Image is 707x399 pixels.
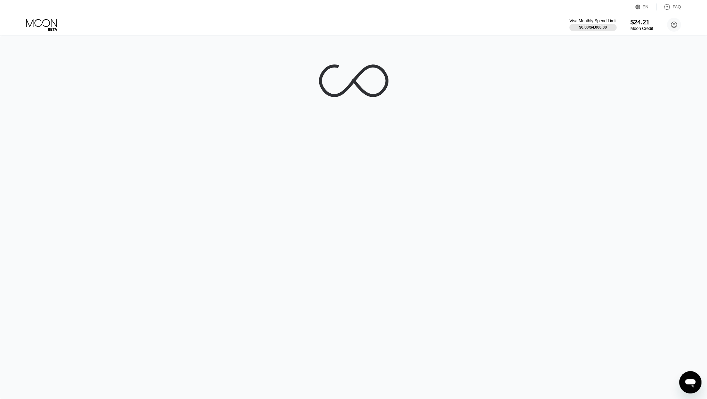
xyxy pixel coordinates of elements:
div: Visa Monthly Spend Limit$0.00/$4,000.00 [569,18,616,31]
div: $24.21 [630,19,653,26]
div: FAQ [657,3,681,10]
div: $24.21Moon Credit [630,19,653,31]
div: EN [635,3,657,10]
iframe: Button to launch messaging window [679,371,701,393]
div: Visa Monthly Spend Limit [569,18,616,23]
div: $0.00 / $4,000.00 [579,25,607,29]
div: EN [643,5,649,9]
div: Moon Credit [630,26,653,31]
div: FAQ [673,5,681,9]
